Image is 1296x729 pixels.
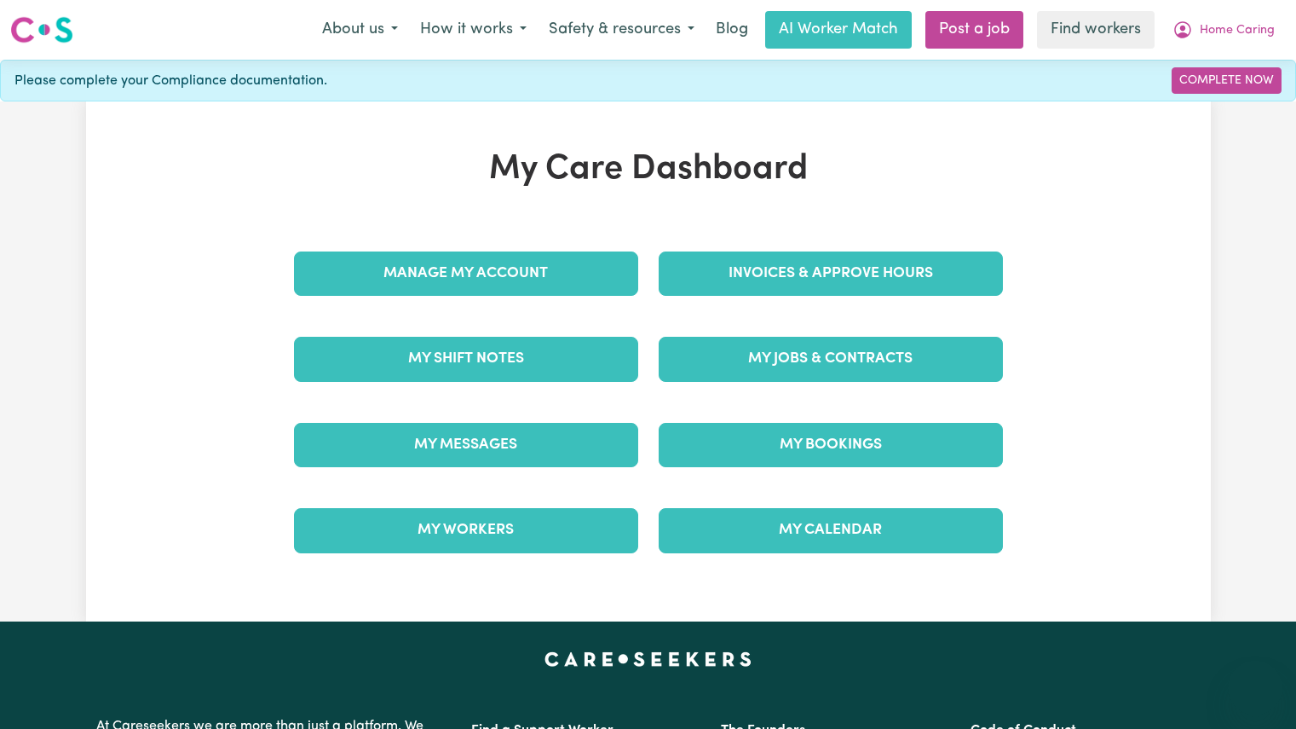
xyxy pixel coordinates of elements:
[1172,67,1282,94] a: Complete Now
[538,12,706,48] button: Safety & resources
[294,337,638,381] a: My Shift Notes
[10,14,73,45] img: Careseekers logo
[659,252,1003,296] a: Invoices & Approve Hours
[10,10,73,49] a: Careseekers logo
[659,508,1003,553] a: My Calendar
[294,423,638,467] a: My Messages
[409,12,538,48] button: How it works
[659,423,1003,467] a: My Bookings
[659,337,1003,381] a: My Jobs & Contracts
[1037,11,1155,49] a: Find workers
[925,11,1023,49] a: Post a job
[294,508,638,553] a: My Workers
[544,652,752,666] a: Careseekers home page
[294,252,638,296] a: Manage My Account
[1161,12,1286,48] button: My Account
[706,11,758,49] a: Blog
[284,149,1013,190] h1: My Care Dashboard
[1228,661,1282,715] iframe: Button to launch messaging window
[765,11,912,49] a: AI Worker Match
[311,12,409,48] button: About us
[14,71,327,91] span: Please complete your Compliance documentation.
[1200,21,1275,40] span: Home Caring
